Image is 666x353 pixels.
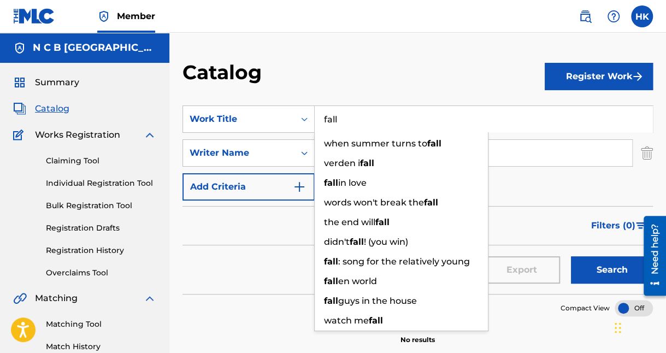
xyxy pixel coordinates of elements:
[615,311,621,344] div: Træk
[97,10,110,23] img: Top Rightsholder
[46,200,156,211] a: Bulk Registration Tool
[324,256,338,267] strong: fall
[143,292,156,305] img: expand
[35,102,69,115] span: Catalog
[190,113,288,126] div: Work Title
[13,76,79,89] a: SummarySummary
[369,315,383,326] strong: fall
[574,5,596,27] a: Public Search
[611,301,666,353] iframe: Chat Widget
[424,197,438,208] strong: fall
[33,42,156,54] h5: N C B SCANDINAVIA
[35,76,79,89] span: Summary
[631,70,644,83] img: f7272a7cc735f4ea7f67.svg
[182,60,267,85] h2: Catalog
[13,42,26,55] img: Accounts
[350,237,364,247] strong: fall
[293,180,306,193] img: 9d2ae6d4665cec9f34b9.svg
[35,128,120,142] span: Works Registration
[607,10,620,23] img: help
[338,178,367,188] span: in love
[13,102,69,115] a: CatalogCatalog
[591,219,635,232] span: Filters ( 0 )
[631,5,653,27] div: User Menu
[182,173,315,201] button: Add Criteria
[324,237,350,247] span: didn't
[324,217,375,227] span: the end will
[585,212,653,239] button: Filters (0)
[641,139,653,167] img: Delete Criterion
[13,102,26,115] img: Catalog
[364,237,408,247] span: ! (you win)
[375,217,390,227] strong: fall
[561,303,610,313] span: Compact View
[13,128,27,142] img: Works Registration
[400,322,435,345] p: No results
[338,256,470,267] span: : song for the relatively young
[571,256,653,284] button: Search
[611,301,666,353] div: Chat-widget
[360,158,374,168] strong: fall
[46,178,156,189] a: Individual Registration Tool
[46,245,156,256] a: Registration History
[143,128,156,142] img: expand
[46,155,156,167] a: Claiming Tool
[13,292,27,305] img: Matching
[13,76,26,89] img: Summary
[324,138,427,149] span: when summer turns to
[545,63,653,90] button: Register Work
[338,296,417,306] span: guys in the house
[46,341,156,352] a: Match History
[46,319,156,330] a: Matching Tool
[603,5,624,27] div: Help
[182,105,653,294] form: Search Form
[324,197,424,208] span: words won't break the
[324,158,360,168] span: verden i
[35,292,78,305] span: Matching
[324,276,338,286] strong: fall
[46,222,156,234] a: Registration Drafts
[117,10,155,22] span: Member
[338,276,377,286] span: en world
[46,267,156,279] a: Overclaims Tool
[579,10,592,23] img: search
[635,211,666,299] iframe: Resource Center
[13,8,55,24] img: MLC Logo
[324,315,369,326] span: watch me
[324,178,338,188] strong: fall
[427,138,441,149] strong: fall
[324,296,338,306] strong: fall
[190,146,288,160] div: Writer Name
